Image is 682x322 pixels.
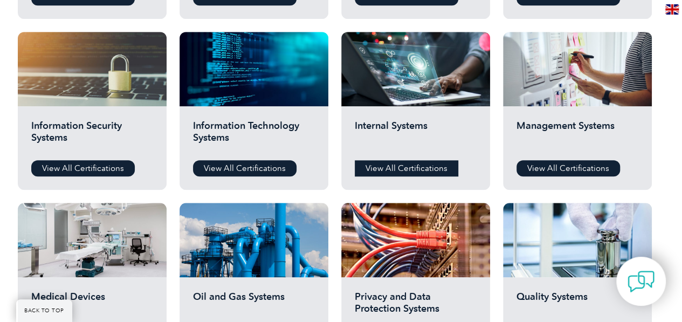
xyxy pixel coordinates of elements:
[31,160,135,176] a: View All Certifications
[516,160,620,176] a: View All Certifications
[355,160,458,176] a: View All Certifications
[16,299,72,322] a: BACK TO TOP
[665,4,679,15] img: en
[628,268,655,295] img: contact-chat.png
[355,120,477,152] h2: Internal Systems
[31,120,153,152] h2: Information Security Systems
[516,120,638,152] h2: Management Systems
[193,120,315,152] h2: Information Technology Systems
[193,160,297,176] a: View All Certifications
